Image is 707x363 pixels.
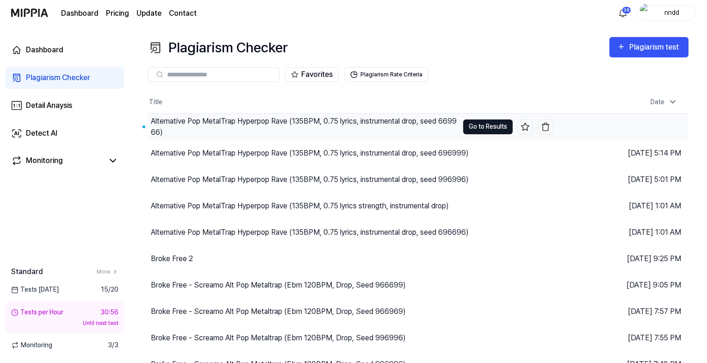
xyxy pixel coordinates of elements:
[622,6,631,14] div: 39
[11,307,63,317] div: Tests per Hour
[108,340,118,350] span: 3 / 3
[541,122,550,131] img: delete
[151,253,193,264] div: Broke Free 2
[101,285,118,294] span: 15 / 20
[151,116,459,138] div: Alternative Pop MetalTrap Hyperpop Rave (135BPM, 0.75 lyrics, instrumental drop, seed 669966)
[100,307,118,317] div: 30:56
[151,148,469,159] div: Alternative Pop MetalTrap Hyperpop Rave (135BPM, 0.75 lyrics, instrumental drop, seed 696999)
[285,67,339,82] button: Favorites
[11,285,59,294] span: Tests [DATE]
[151,200,449,212] div: Alternative Pop MetalTrap Hyperpop Rave (135BPM, 0.75 lyrics strength, instrumental drop)
[647,94,681,110] div: Date
[640,4,651,22] img: profile
[136,8,161,19] a: Update
[617,7,628,19] img: 알림
[553,219,688,245] td: [DATE] 1:01 AM
[151,227,469,238] div: Alternative Pop MetalTrap Hyperpop Rave (135BPM, 0.75 lyrics, instrumental drop, seed 696696)
[553,298,688,325] td: [DATE] 7:57 PM
[97,268,118,276] a: More
[553,245,688,272] td: [DATE] 9:25 PM
[26,72,90,83] div: Plagiarism Checker
[637,5,696,21] button: profilenndd
[61,8,99,19] a: Dashboard
[26,155,63,166] div: Monitoring
[26,44,63,56] div: Dashboard
[553,272,688,298] td: [DATE] 9:05 PM
[6,67,124,89] a: Plagiarism Checker
[169,8,197,19] a: Contact
[151,306,406,317] div: Broke Free - Screamo Alt Pop Metaltrap (Ebm 120BPM, Drop, Seed 966969)
[654,7,690,18] div: nndd
[609,37,688,57] button: Plagiarism test
[615,6,630,20] button: 알림39
[151,174,469,185] div: Alternative Pop MetalTrap Hyperpop Rave (135BPM, 0.75 lyrics, instrumental drop, seed 996996)
[6,39,124,61] a: Dashboard
[463,119,513,134] button: Go to Results
[151,280,406,291] div: Broke Free - Screamo Alt Pop Metaltrap (Ebm 120BPM, Drop, Seed 966699)
[148,37,288,58] div: Plagiarism Checker
[553,193,688,219] td: [DATE] 1:01 AM
[553,140,688,166] td: [DATE] 5:14 PM
[106,8,129,19] button: Pricing
[11,155,104,166] a: Monitoring
[6,94,124,117] a: Detail Anaysis
[553,325,688,351] td: [DATE] 7:55 PM
[11,266,43,277] span: Standard
[26,100,72,111] div: Detail Anaysis
[629,41,681,53] div: Plagiarism test
[148,91,553,113] th: Title
[553,113,688,140] td: [DATE] 5:26 PM
[553,166,688,193] td: [DATE] 5:01 PM
[11,319,118,327] div: Until next test
[344,67,428,82] button: Plagiarism Rate Criteria
[6,122,124,144] a: Detect AI
[26,128,57,139] div: Detect AI
[11,340,52,350] span: Monitoring
[151,332,406,344] div: Broke Free - Screamo Alt Pop Metaltrap (Ebm 120BPM, Drop, Seed 996996)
